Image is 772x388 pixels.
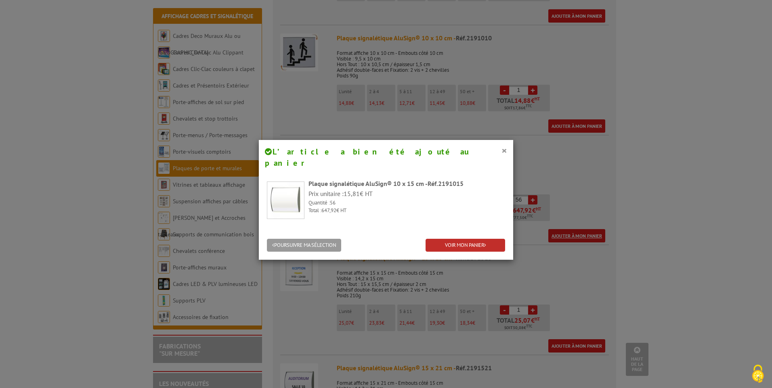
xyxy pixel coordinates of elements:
span: 56 [330,199,336,206]
span: 15,81 [344,190,360,198]
button: × [501,145,507,156]
h4: L’article a bien été ajouté au panier [265,146,507,169]
button: Cookies (fenêtre modale) [744,361,772,388]
span: Réf.2191015 [428,179,464,188]
span: 647,92 [321,207,336,214]
img: Cookies (fenêtre modale) [748,364,768,384]
p: Prix unitaire : € HT [308,189,505,198]
button: POURSUIVRE MA SÉLECTION [267,239,341,252]
p: Total : € HT [308,207,505,215]
a: VOIR MON PANIER [426,239,505,252]
p: Quantité : [308,199,505,207]
div: Plaque signalétique AluSign® 10 x 15 cm - [308,179,505,188]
